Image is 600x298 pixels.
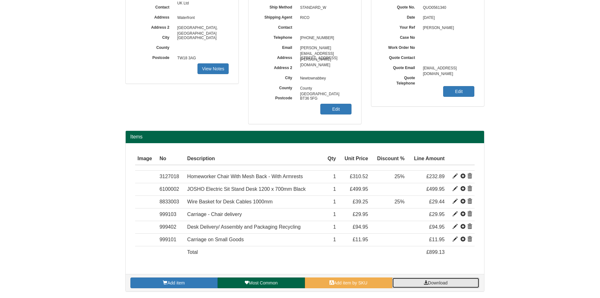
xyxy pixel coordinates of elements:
[353,224,368,230] span: £94.95
[333,237,336,242] span: 1
[381,53,420,61] label: Quote Contact
[258,84,297,91] label: County
[381,43,420,50] label: Work Order No
[258,13,297,20] label: Shipping Agent
[130,134,479,140] h2: Items
[339,153,371,165] th: Unit Price
[429,199,445,204] span: £29.44
[428,280,448,285] span: Download
[157,183,185,196] td: 6100002
[426,174,445,179] span: £232.89
[185,246,323,258] td: Total
[258,3,297,10] label: Ship Method
[371,153,407,165] th: Discount %
[426,249,445,255] span: £899.13
[429,212,445,217] span: £29.95
[157,171,185,183] td: 3127018
[297,13,352,23] span: RICO
[135,33,174,40] label: City
[353,199,368,204] span: £39.25
[157,153,185,165] th: No
[381,63,420,71] label: Quote Email
[334,280,368,285] span: Add item by SKU
[420,3,475,13] span: QUO0561340
[258,53,297,61] label: Address
[350,174,368,179] span: £310.52
[135,23,174,30] label: Address 2
[429,224,445,230] span: £94.95
[157,208,185,221] td: 999103
[333,174,336,179] span: 1
[429,237,445,242] span: £11.95
[135,153,157,165] th: Image
[297,94,352,104] span: BT36 5FG
[297,3,352,13] span: STANDARD_W
[392,278,479,288] a: Download
[443,86,474,97] a: Edit
[258,33,297,40] label: Telephone
[420,13,475,23] span: [DATE]
[258,23,297,30] label: Contact
[187,186,306,192] span: JOSHO Electric Sit Stand Desk 1200 x 700mm Black
[407,153,447,165] th: Line Amount
[258,94,297,101] label: Postcode
[185,153,323,165] th: Description
[394,199,404,204] span: 25%
[258,63,297,71] label: Address 2
[381,13,420,20] label: Date
[174,53,229,63] span: TW18 3AG
[174,13,229,23] span: Waterfront
[333,199,336,204] span: 1
[323,153,339,165] th: Qty
[333,186,336,192] span: 1
[426,186,445,192] span: £499.95
[381,33,420,40] label: Case No
[157,233,185,246] td: 999101
[297,33,352,43] span: [PHONE_NUMBER]
[135,13,174,20] label: Address
[157,221,185,233] td: 999402
[297,84,352,94] span: County [GEOGRAPHIC_DATA]
[249,280,277,285] span: Most Common
[187,224,300,230] span: Desk Delivery/ Assembly and Packaging Recycling
[394,174,404,179] span: 25%
[157,196,185,208] td: 8833003
[135,43,174,50] label: County
[381,3,420,10] label: Quote No.
[174,23,229,33] span: [GEOGRAPHIC_DATA], [GEOGRAPHIC_DATA]
[187,212,242,217] span: Carriage - Chair delivery
[187,199,272,204] span: Wire Basket for Desk Cables 1000mm
[381,23,420,30] label: Your Ref
[333,224,336,230] span: 1
[353,237,368,242] span: £11.95
[297,43,352,53] span: [PERSON_NAME][EMAIL_ADDRESS][PERSON_NAME][DOMAIN_NAME]
[320,104,351,114] a: Edit
[135,3,174,10] label: Contact
[420,63,475,73] span: [EMAIL_ADDRESS][DOMAIN_NAME]
[381,73,420,86] label: Quote Telephone
[258,73,297,81] label: City
[187,174,303,179] span: Homeworker Chair With Mesh Back - With Armrests
[353,212,368,217] span: £29.95
[297,53,352,63] span: [STREET_ADDRESS]
[187,237,244,242] span: Carriage on Small Goods
[258,43,297,50] label: Email
[297,73,352,84] span: Newtownabbey
[167,280,185,285] span: Add item
[135,53,174,61] label: Postcode
[350,186,368,192] span: £499.95
[420,23,475,33] span: [PERSON_NAME]
[197,63,229,74] a: View Notes
[174,33,229,43] span: [GEOGRAPHIC_DATA]
[333,212,336,217] span: 1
